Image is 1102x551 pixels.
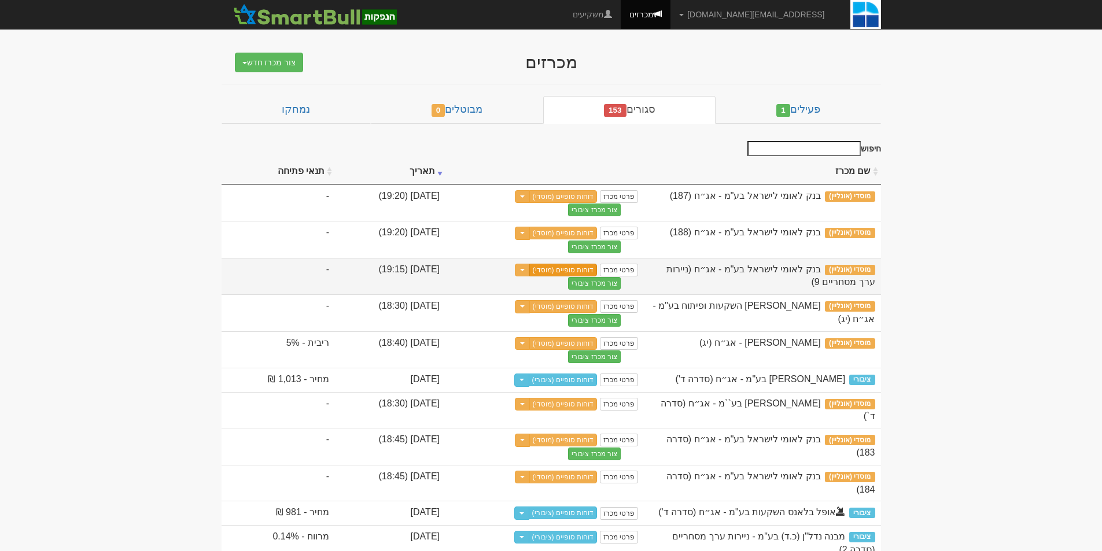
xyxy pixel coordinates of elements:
td: [DATE] (18:45) [335,428,445,465]
a: פרטי מכרז [600,531,638,543]
td: [DATE] [335,368,445,392]
td: - [222,428,335,465]
span: 153 [604,104,626,117]
a: פרטי מכרז [600,471,638,483]
div: מכרזים [326,53,777,72]
span: מוסדי (אונליין) [825,265,875,275]
a: פרטי מכרז [600,227,638,239]
td: [DATE] [335,501,445,525]
span: ציבורי [849,508,875,518]
span: מוסדי (אונליין) [825,191,875,202]
button: צור מכרז ציבורי [568,241,621,253]
a: סגורים [543,96,716,124]
a: פרטי מכרז [600,434,638,446]
span: 1 [776,104,790,117]
a: פרטי מכרז [600,374,638,386]
span: אדגר השקעות ופיתוח בע"מ - אג״ח (יג) [653,301,875,324]
a: פעילים [716,96,880,124]
td: [DATE] (19:20) [335,184,445,221]
a: דוחות סופיים (מוסדי) [529,398,598,411]
span: מיכמן מימון בע``מ - אג״ח (סדרה ד`) [661,398,875,421]
a: פרטי מכרז [600,337,638,350]
a: פרטי מכרז [600,300,638,313]
span: בנק לאומי לישראל בע"מ - אג״ח (סדרה 183) [666,434,875,457]
label: חיפוש [743,141,881,156]
td: ריבית - 5% [222,331,335,368]
button: צור מכרז חדש [235,53,304,72]
img: SmartBull Logo [230,3,400,26]
span: צור שמיר - אג״ח (יג) [699,338,821,347]
td: - [222,294,335,331]
td: [DATE] (19:15) [335,258,445,295]
span: מוסדי (אונליין) [825,435,875,445]
td: - [222,184,335,221]
th: שם מכרז : activate to sort column ascending [644,159,880,184]
span: בנק לאומי לישראל בע"מ - אג״ח (188) [670,227,821,237]
span: אופל בלאנס השקעות בע"מ - אג״ח (סדרה ד') [658,507,845,517]
a: דוחות סופיים (מוסדי) [529,190,598,203]
span: 0 [432,104,445,117]
span: מוסדי (אונליין) [825,228,875,238]
a: דוחות סופיים (מוסדי) [529,471,598,483]
th: תנאי פתיחה : activate to sort column ascending [222,159,335,184]
td: - [222,392,335,428]
a: דוחות סופיים (מוסדי) [529,227,598,239]
span: ציבורי [849,532,875,542]
th: תאריך : activate to sort column ascending [335,159,445,184]
td: - [222,221,335,258]
span: מוסדי (אונליין) [825,338,875,349]
td: [DATE] (19:20) [335,221,445,258]
span: ציבורי [849,375,875,385]
button: צור מכרז ציבורי [568,350,621,363]
input: חיפוש [747,141,861,156]
a: פרטי מכרז [600,190,638,203]
button: צור מכרז ציבורי [568,448,621,460]
td: - [222,258,335,295]
td: [DATE] (18:30) [335,294,445,331]
span: מיכמן מימון בע"מ - אג״ח (סדרה ד') [676,374,846,384]
a: פרטי מכרז [600,507,638,520]
td: [DATE] (18:45) [335,465,445,501]
td: [DATE] (18:30) [335,392,445,428]
button: צור מכרז ציבורי [568,277,621,290]
span: בנק לאומי לישראל בע"מ - אג״ח (187) [670,191,821,201]
a: דוחות סופיים (ציבורי) [529,531,598,543]
span: מוסדי (אונליין) [825,399,875,409]
span: בנק לאומי לישראל בע"מ - אג״ח (ניירות ערך מסחריים 9) [666,264,875,287]
a: פרטי מכרז [600,264,638,276]
button: צור מכרז ציבורי [568,314,621,327]
a: דוחות סופיים (מוסדי) [529,300,598,313]
a: דוחות סופיים (מוסדי) [529,434,598,446]
a: דוחות סופיים (מוסדי) [529,337,598,350]
a: פרטי מכרז [600,398,638,411]
span: מוסדי (אונליין) [825,472,875,482]
td: - [222,465,335,501]
td: מחיר - 981 ₪ [222,501,335,525]
span: בנק לאומי לישראל בע"מ - אג״ח (סדרה 184) [666,471,875,494]
a: דוחות סופיים (ציבורי) [529,506,598,519]
a: נמחקו [222,96,371,124]
td: [DATE] (18:40) [335,331,445,368]
td: מחיר - 1,013 ₪ [222,368,335,392]
a: דוחות סופיים (ציבורי) [529,374,598,386]
a: דוחות סופיים (מוסדי) [529,264,598,276]
a: מבוטלים [371,96,543,124]
button: צור מכרז ציבורי [568,204,621,216]
span: מוסדי (אונליין) [825,301,875,312]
